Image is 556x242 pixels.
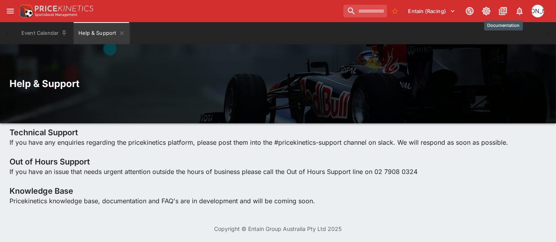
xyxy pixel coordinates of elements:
[479,4,493,18] button: Toggle light/dark mode
[404,5,460,17] button: Select Tenant
[9,127,547,138] h4: Technical Support
[9,196,547,206] p: Pricekinetics knowledge base, documentation and FAQ's are in development and will be coming soon.
[3,4,17,18] button: open drawer
[9,138,547,147] p: If you have any enquiries regarding the pricekinetics platform, please post them into the #pricek...
[74,22,129,44] button: Help & Support
[17,3,33,19] img: PriceKinetics Logo
[389,5,401,17] button: No Bookmarks
[9,78,547,90] h2: Help & Support
[35,6,93,11] img: PriceKinetics
[496,4,510,18] button: Documentation
[484,21,523,30] div: Documentation
[9,157,547,167] h4: Out of Hours Support
[463,4,477,18] button: Connected to PK
[35,13,78,17] img: Sportsbook Management
[512,4,527,18] button: Notifications
[343,5,387,17] input: search
[531,5,544,17] div: Jonty Andrew
[17,22,72,44] button: Event Calendar
[529,2,547,20] button: Jonty Andrew
[9,167,547,176] p: If you have an issue that needs urgent attention outside the hours of business please call the Ou...
[9,186,547,196] h4: Knowledge Base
